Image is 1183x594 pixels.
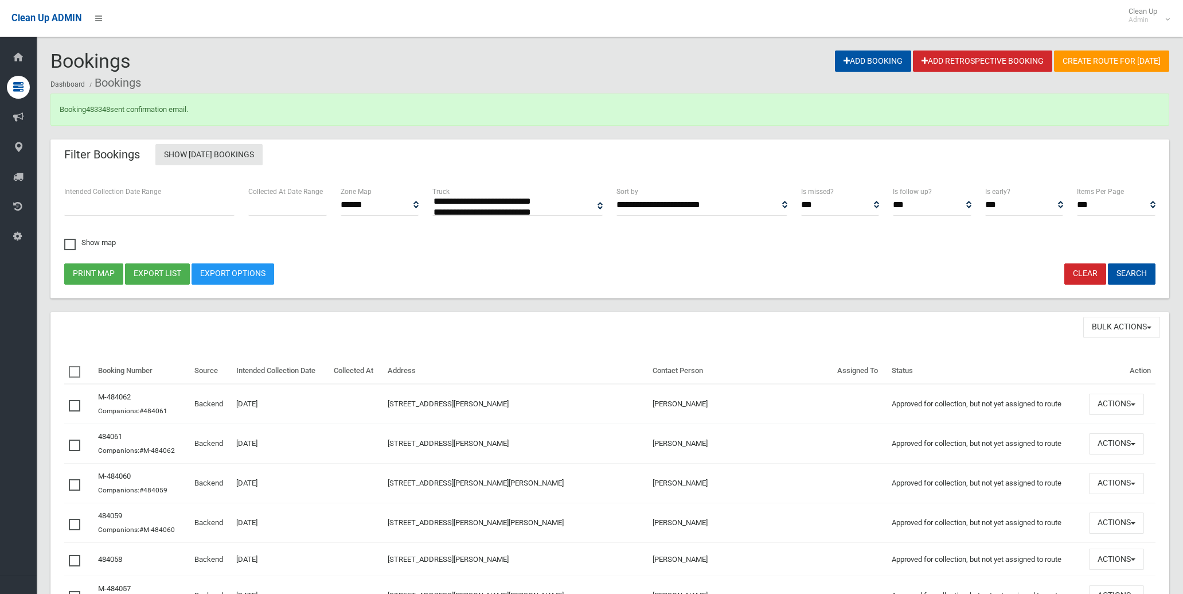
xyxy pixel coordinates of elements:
a: M-484062 [98,393,131,401]
td: Approved for collection, but not yet assigned to route [887,464,1084,503]
td: [PERSON_NAME] [648,384,833,424]
span: Show map [64,239,116,246]
div: Booking sent confirmation email. [50,94,1169,126]
li: Bookings [87,72,141,94]
th: Address [383,358,648,385]
th: Source [190,358,232,385]
th: Action [1084,358,1155,385]
td: Approved for collection, but not yet assigned to route [887,543,1084,576]
small: Companions: [98,486,169,494]
th: Collected At [329,358,383,385]
button: Bulk Actions [1083,317,1160,338]
span: Clean Up [1123,7,1169,24]
a: Create route for [DATE] [1054,51,1169,72]
a: Dashboard [50,80,85,88]
td: [PERSON_NAME] [648,424,833,464]
span: Bookings [50,49,131,72]
a: Clear [1064,263,1106,285]
a: #M-484062 [139,447,175,455]
button: Export list [125,263,190,285]
a: [STREET_ADDRESS][PERSON_NAME] [388,555,509,564]
a: Add Retrospective Booking [913,51,1052,72]
small: Companions: [98,526,177,534]
button: Actions [1089,513,1144,534]
a: Export Options [192,263,274,285]
td: [PERSON_NAME] [648,464,833,503]
span: Clean Up ADMIN [11,13,81,24]
a: 484059 [98,511,122,520]
td: Backend [190,503,232,543]
td: Backend [190,543,232,576]
a: M-484060 [98,472,131,480]
button: Actions [1089,473,1144,494]
header: Filter Bookings [50,143,154,166]
td: Backend [190,424,232,464]
td: [DATE] [232,424,329,464]
td: [PERSON_NAME] [648,543,833,576]
td: [DATE] [232,503,329,543]
label: Truck [432,185,450,198]
button: Print map [64,263,123,285]
td: [DATE] [232,384,329,424]
button: Actions [1089,394,1144,415]
a: 484061 [98,432,122,441]
a: #M-484060 [139,526,175,534]
td: [DATE] [232,464,329,503]
a: [STREET_ADDRESS][PERSON_NAME][PERSON_NAME] [388,479,564,487]
a: Show [DATE] Bookings [155,144,263,165]
td: Approved for collection, but not yet assigned to route [887,384,1084,424]
small: Companions: [98,407,169,415]
td: Approved for collection, but not yet assigned to route [887,424,1084,464]
button: Search [1108,263,1155,285]
a: [STREET_ADDRESS][PERSON_NAME][PERSON_NAME] [388,518,564,527]
a: Add Booking [835,51,911,72]
th: Assigned To [833,358,888,385]
th: Status [887,358,1084,385]
a: 484058 [98,555,122,564]
small: Admin [1129,15,1157,24]
button: Actions [1089,549,1144,570]
a: #484059 [139,486,167,494]
small: Companions: [98,447,177,455]
td: [PERSON_NAME] [648,503,833,543]
th: Contact Person [648,358,833,385]
td: Backend [190,464,232,503]
a: M-484057 [98,584,131,593]
td: Backend [190,384,232,424]
a: 483348 [86,105,110,114]
td: [DATE] [232,543,329,576]
th: Booking Number [93,358,190,385]
a: [STREET_ADDRESS][PERSON_NAME] [388,399,509,408]
a: [STREET_ADDRESS][PERSON_NAME] [388,439,509,448]
th: Intended Collection Date [232,358,329,385]
td: Approved for collection, but not yet assigned to route [887,503,1084,543]
button: Actions [1089,433,1144,455]
a: #484061 [139,407,167,415]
